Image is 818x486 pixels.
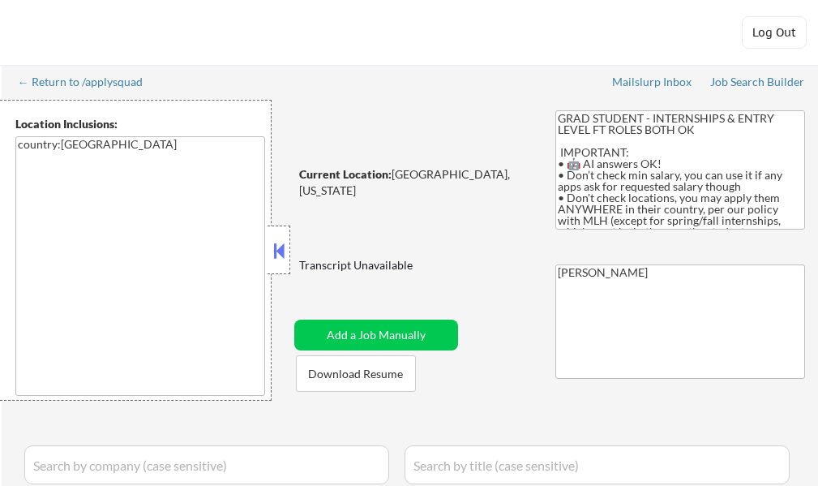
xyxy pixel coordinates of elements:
[299,167,392,181] strong: Current Location:
[18,75,158,92] a: ← Return to /applysquad
[299,166,529,198] div: [GEOGRAPHIC_DATA], [US_STATE]
[15,116,265,132] div: Location Inclusions:
[612,75,693,92] a: Mailslurp Inbox
[710,75,805,92] a: Job Search Builder
[710,76,805,88] div: Job Search Builder
[405,445,790,484] input: Search by title (case sensitive)
[296,355,416,392] button: Download Resume
[24,445,389,484] input: Search by company (case sensitive)
[612,76,693,88] div: Mailslurp Inbox
[18,76,158,88] div: ← Return to /applysquad
[742,16,807,49] button: Log Out
[294,320,458,351] button: Add a Job Manually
